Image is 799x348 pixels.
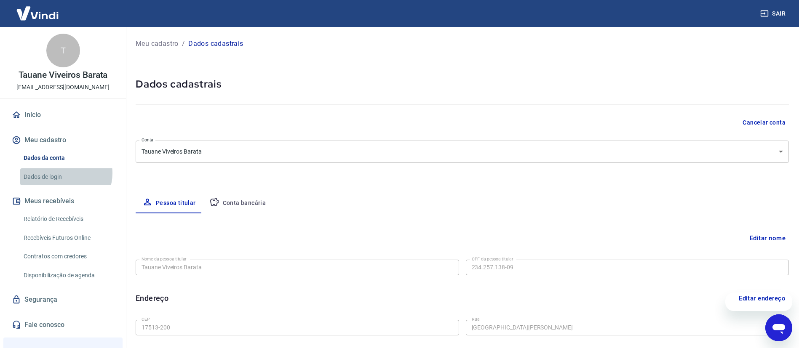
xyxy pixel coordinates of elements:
p: / [182,39,185,49]
a: Início [10,106,116,124]
a: Segurança [10,290,116,309]
div: T [46,34,80,67]
button: Meu cadastro [10,131,116,149]
label: Nome da pessoa titular [142,256,187,262]
h5: Dados cadastrais [136,77,789,91]
button: Editar nome [746,230,789,246]
button: Pessoa titular [136,193,203,213]
p: Tauane Viveiros Barata [19,71,108,80]
a: Contratos com credores [20,248,116,265]
button: Sair [759,6,789,21]
label: CPF da pessoa titular [472,256,513,262]
img: Vindi [10,0,65,26]
label: Rua [472,316,480,322]
p: Dados cadastrais [188,39,243,49]
button: Cancelar conta [739,115,789,130]
label: Conta [142,137,153,143]
iframe: Mensagem da empresa [725,292,792,311]
a: Dados da conta [20,149,116,167]
button: Meus recebíveis [10,192,116,210]
button: Editar endereço [735,290,789,306]
a: Disponibilização de agenda [20,267,116,284]
p: [EMAIL_ADDRESS][DOMAIN_NAME] [16,83,110,92]
div: Tauane Viveiros Barata [136,141,789,163]
a: Recebíveis Futuros Online [20,229,116,247]
iframe: Botão para abrir a janela de mensagens [765,314,792,341]
a: Meu cadastro [136,39,179,49]
a: Fale conosco [10,316,116,334]
a: Relatório de Recebíveis [20,210,116,228]
label: CEP [142,316,150,322]
a: Dados de login [20,168,116,186]
h6: Endereço [136,292,168,304]
button: Conta bancária [203,193,273,213]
